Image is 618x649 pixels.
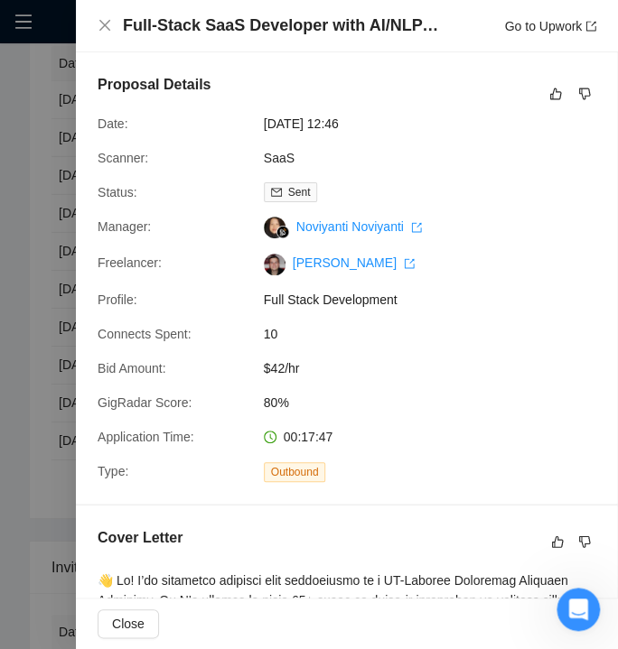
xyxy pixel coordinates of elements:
[296,219,422,234] a: Noviyanti Noviyanti export
[264,254,286,275] img: c1bYBLFISfW-KFu5YnXsqDxdnhJyhFG7WZWQjmw4vq0-YF4TwjoJdqRJKIWeWIjxa9
[288,186,311,199] span: Sent
[112,614,145,634] span: Close
[271,187,282,198] span: mail
[98,18,112,33] button: Close
[98,464,128,478] span: Type:
[585,21,596,32] span: export
[98,327,192,341] span: Connects Spent:
[264,151,295,165] a: SaaS
[98,292,137,307] span: Profile:
[98,74,211,96] h5: Proposal Details
[276,226,289,238] img: gigradar-bm.png
[504,19,596,33] a: Go to Upworkexport
[545,83,566,105] button: like
[264,290,535,310] span: Full Stack Development
[98,219,151,234] span: Manager:
[264,324,535,344] span: 10
[98,255,162,270] span: Freelancer:
[578,87,591,101] span: dislike
[98,395,192,410] span: GigRadar Score:
[98,609,159,638] button: Close
[264,358,535,378] span: $42/hr
[98,151,148,165] span: Scanner:
[98,116,127,131] span: Date:
[551,534,564,549] span: like
[574,83,595,105] button: dislike
[98,527,183,549] h5: Cover Letter
[574,531,595,552] button: dislike
[404,258,415,269] span: export
[549,87,562,101] span: like
[98,430,194,444] span: Application Time:
[264,431,276,443] span: clock-circle
[98,361,166,375] span: Bid Amount:
[98,18,112,32] span: close
[264,393,535,413] span: 80%
[123,14,439,37] h4: Full-Stack SaaS Developer with AI/NLP Integration Experience
[98,185,137,199] span: Status:
[293,255,415,270] a: [PERSON_NAME] export
[578,534,591,549] span: dislike
[547,531,568,552] button: like
[284,430,333,444] span: 00:17:47
[557,588,600,631] iframe: Intercom live chat
[264,114,535,134] span: [DATE] 12:46
[264,462,326,482] span: Outbound
[411,222,422,233] span: export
